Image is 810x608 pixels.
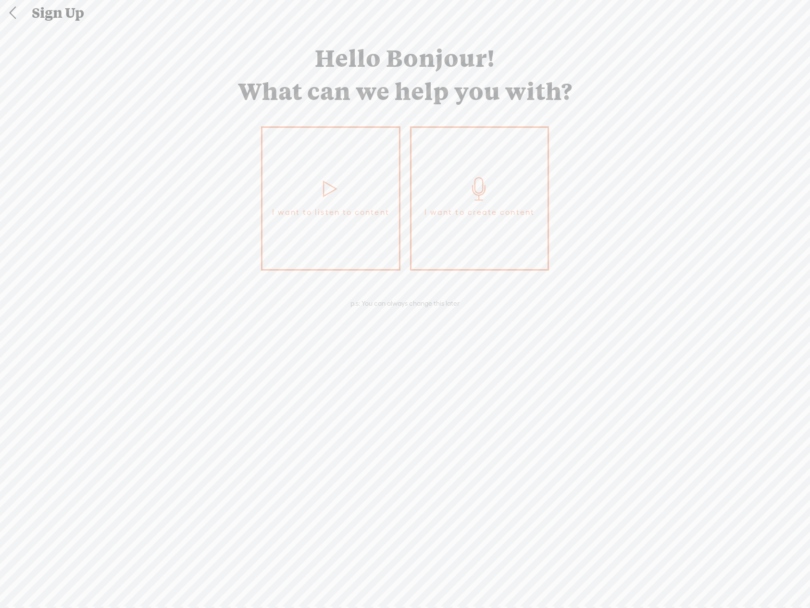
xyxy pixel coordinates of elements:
span: I want to listen to content [272,205,389,220]
span: I want to create content [424,205,535,220]
div: What can we help you with? [233,79,577,102]
div: p.s: You can always change this later [346,299,464,308]
div: Hello Bonjour! [310,46,500,69]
